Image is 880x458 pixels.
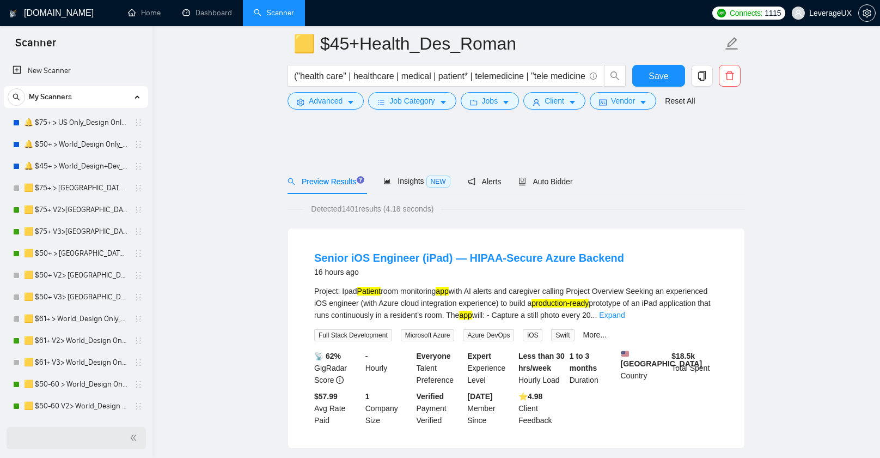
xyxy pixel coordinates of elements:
span: holder [134,140,143,149]
a: 🔔 $50+ > World_Design Only_General [24,134,127,155]
button: userClientcaret-down [523,92,585,110]
span: holder [134,336,143,345]
b: Verified [417,392,444,401]
a: 🔔 $75+ > US Only_Design Only_General [24,112,127,134]
span: iOS [523,329,542,341]
span: Jobs [482,95,498,107]
b: 1 [365,392,370,401]
img: upwork-logo.png [717,9,726,17]
div: Hourly [363,350,414,386]
mark: app [459,311,472,320]
span: info-circle [336,376,344,384]
input: Search Freelance Jobs... [294,69,585,83]
span: Connects: [730,7,762,19]
span: double-left [130,432,140,443]
span: Alerts [468,177,502,186]
span: copy [692,71,712,81]
a: 🟨 $50-60 V2> World_Design Only_Roman-Web Design_General [24,395,127,417]
img: logo [9,5,17,22]
span: caret-down [347,98,355,106]
span: caret-down [569,98,576,106]
span: user [795,9,802,17]
span: Microsoft Azure [401,329,455,341]
span: bars [377,98,385,106]
div: Country [619,350,670,386]
span: holder [134,249,143,258]
span: holder [134,358,143,367]
a: More... [583,330,607,339]
span: holder [134,206,143,214]
button: folderJobscaret-down [461,92,520,110]
a: 🟨 $50-60 V3> World_Design Only_Roman-Web Design_General [24,417,127,439]
a: New Scanner [13,60,139,82]
div: Hourly Load [516,350,567,386]
button: search [8,88,25,106]
span: holder [134,293,143,302]
span: Job Category [389,95,435,107]
mark: app [436,287,448,296]
span: Preview Results [288,177,366,186]
span: holder [134,118,143,127]
span: holder [134,402,143,411]
div: Client Feedback [516,390,567,426]
b: 📡 62% [314,352,341,360]
input: Scanner name... [294,30,723,57]
span: Full Stack Development [314,329,392,341]
b: 1 to 3 months [570,352,597,372]
div: GigRadar Score [312,350,363,386]
a: 🟨 $50+ V3> [GEOGRAPHIC_DATA]+[GEOGRAPHIC_DATA] Only_Tony-UX/UI_General [24,286,127,308]
span: Save [649,69,668,83]
b: $ 18.5k [671,352,695,360]
a: 🟨 $61+ V3> World_Design Only_Roman-UX/UI_General [24,352,127,373]
div: Company Size [363,390,414,426]
span: notification [468,178,475,185]
button: setting [858,4,876,22]
a: 🟨 $61+ > World_Design Only_Roman-UX/UI_General [24,308,127,330]
span: setting [859,9,875,17]
b: [DATE] [467,392,492,401]
span: holder [134,380,143,389]
span: My Scanners [29,86,72,108]
a: Senior iOS Engineer (iPad) — HIPAA-Secure Azure Backend [314,252,624,264]
span: Vendor [611,95,635,107]
span: Scanner [7,35,65,58]
b: Expert [467,352,491,360]
button: delete [719,65,741,87]
span: holder [134,227,143,236]
span: caret-down [439,98,447,106]
div: Member Since [465,390,516,426]
div: Total Spent [669,350,720,386]
a: 🟨 $75+ V2>[GEOGRAPHIC_DATA]+[GEOGRAPHIC_DATA] Only_Tony-UX/UI_General [24,199,127,221]
span: edit [725,37,739,51]
button: copy [691,65,713,87]
span: Detected 1401 results (4.18 seconds) [303,203,441,215]
a: 🔔 $45+ > World_Design+Dev_General [24,155,127,177]
span: setting [297,98,304,106]
b: $57.99 [314,392,338,401]
div: Tooltip anchor [356,176,366,184]
span: Client [545,95,564,107]
mark: Patient [357,287,381,296]
b: ⭐️ 4.98 [518,392,542,401]
button: barsJob Categorycaret-down [368,92,456,110]
b: - [365,352,368,360]
a: Reset All [665,95,695,107]
b: [GEOGRAPHIC_DATA] [621,350,702,368]
li: New Scanner [4,60,148,82]
span: Advanced [309,95,343,107]
button: idcardVendorcaret-down [590,92,656,110]
mark: production-ready [531,299,589,308]
div: Experience Level [465,350,516,386]
span: search [604,71,625,81]
b: Everyone [417,352,451,360]
span: robot [518,178,526,185]
span: holder [134,271,143,280]
span: 1115 [765,7,781,19]
button: Save [632,65,685,87]
a: 🟨 $50+ V2> [GEOGRAPHIC_DATA]+[GEOGRAPHIC_DATA] Only_Tony-UX/UI_General [24,264,127,286]
span: search [8,93,25,101]
a: dashboardDashboard [182,8,232,17]
button: search [604,65,626,87]
a: 🟨 $75+ > [GEOGRAPHIC_DATA]+[GEOGRAPHIC_DATA] Only_Tony-UX/UI_General [24,177,127,199]
a: 🟨 $50-60 > World_Design Only_Roman-Web Design_General [24,373,127,395]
